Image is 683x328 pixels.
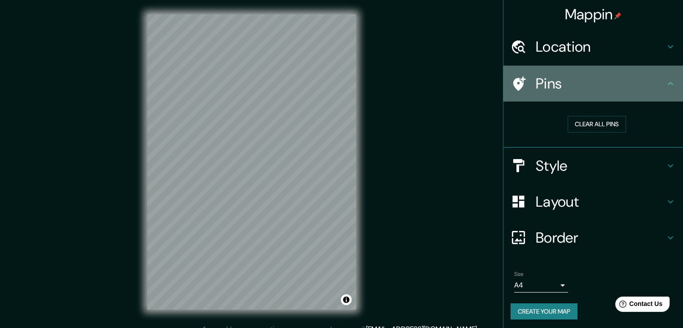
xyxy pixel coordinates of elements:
div: Pins [503,66,683,102]
h4: Style [536,157,665,175]
div: Border [503,220,683,256]
div: Layout [503,184,683,220]
label: Size [514,270,524,278]
h4: Mappin [565,5,622,23]
iframe: Help widget launcher [603,293,673,318]
img: pin-icon.png [614,12,621,19]
h4: Pins [536,75,665,93]
h4: Border [536,229,665,247]
h4: Location [536,38,665,56]
h4: Layout [536,193,665,211]
div: Location [503,29,683,65]
div: Style [503,148,683,184]
button: Clear all pins [568,116,626,133]
button: Toggle attribution [341,294,352,305]
button: Create your map [511,303,577,320]
div: A4 [514,278,568,293]
canvas: Map [147,14,356,310]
